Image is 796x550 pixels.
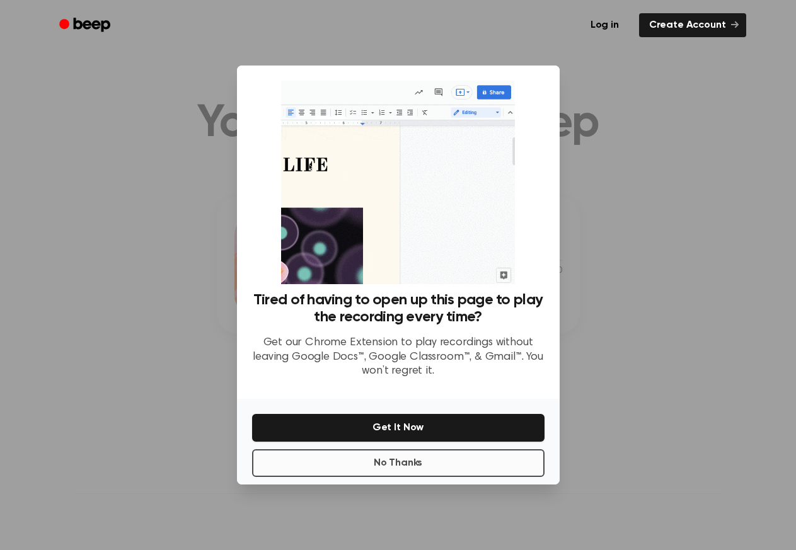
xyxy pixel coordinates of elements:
[578,11,632,40] a: Log in
[50,13,122,38] a: Beep
[252,414,545,442] button: Get It Now
[252,292,545,326] h3: Tired of having to open up this page to play the recording every time?
[281,81,515,284] img: Beep extension in action
[639,13,746,37] a: Create Account
[252,336,545,379] p: Get our Chrome Extension to play recordings without leaving Google Docs™, Google Classroom™, & Gm...
[252,449,545,477] button: No Thanks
